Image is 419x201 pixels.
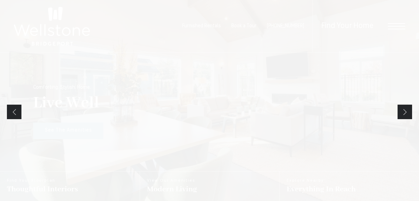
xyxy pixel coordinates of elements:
[33,94,99,113] p: Live Well
[14,7,90,46] img: Wellstone
[267,23,304,29] a: Call Us at (253) 642-8681
[140,172,279,201] a: View Our Amenities
[287,179,356,183] span: Explore Nearby
[7,105,21,119] a: Previous
[279,172,419,201] a: Explore Nearby
[267,23,304,29] span: [PHONE_NUMBER]
[7,184,78,194] span: Thoughtful Interiors
[33,123,103,139] a: See The Amenities
[7,179,78,183] span: Find Your Floorplan
[398,105,412,119] a: Next
[45,128,92,133] span: See The Amenities
[147,184,197,194] span: Modern Living
[147,179,197,183] span: View Our Amenities
[388,23,405,29] button: Open Menu
[321,22,373,30] a: Find Your Home
[287,184,356,194] span: Everything In Reach
[182,23,221,29] a: Furnished Rentals
[231,23,257,29] a: Book a Tour
[33,85,91,90] p: Comforting. Stylish. Home.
